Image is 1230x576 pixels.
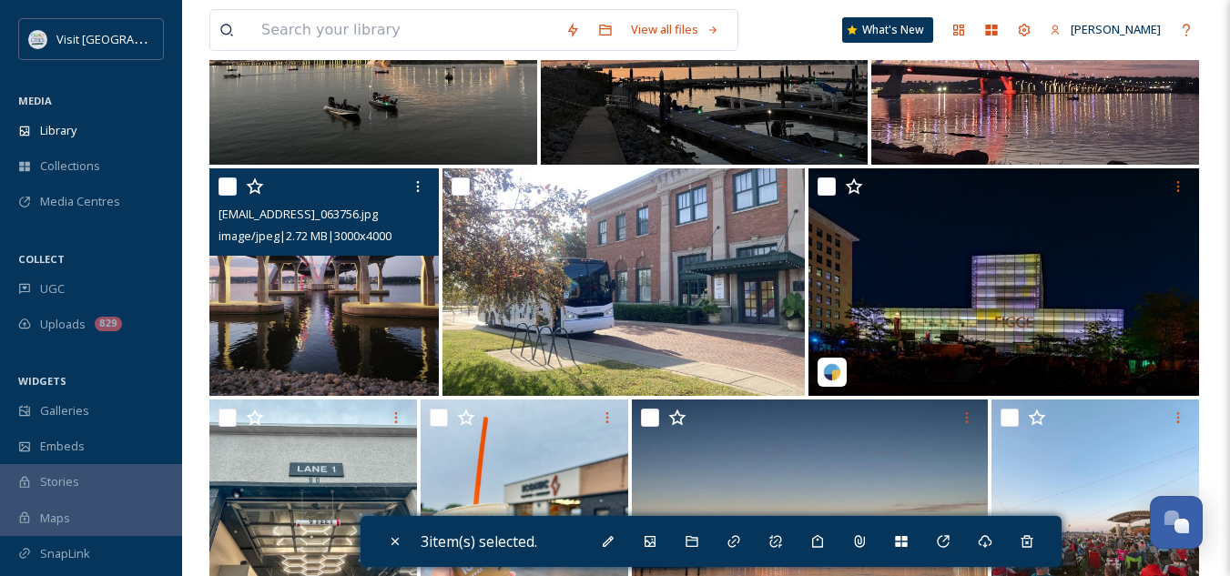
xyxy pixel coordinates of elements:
span: Visit [GEOGRAPHIC_DATA] [56,30,198,47]
span: UGC [40,280,65,298]
a: What's New [842,17,933,43]
span: Collections [40,157,100,175]
span: [EMAIL_ADDRESS]_063756.jpg [219,206,378,222]
span: Embeds [40,438,85,455]
span: COLLECT [18,252,65,266]
span: MEDIA [18,94,52,107]
span: [PERSON_NAME] [1071,21,1161,37]
a: View all files [622,12,728,47]
img: ext_1758894142.739494_Kkeuning@visitquadcities.com-IMG_8817.jpeg [442,168,805,396]
img: snapsea-logo.png [823,363,841,381]
input: Search your library [252,10,556,50]
span: Galleries [40,402,89,419]
span: SnapLink [40,545,90,562]
img: ext_1759494958.019762_jkranovich@visitquadcities.com-20251003_063756.jpg [209,168,439,396]
span: Media Centres [40,193,120,210]
a: [PERSON_NAME] [1041,12,1170,47]
span: Library [40,122,76,139]
img: dougjeffordimages-18066781694482285.jpeg [808,168,1199,396]
span: image/jpeg | 2.72 MB | 3000 x 4000 [219,227,391,244]
button: Open Chat [1150,496,1203,549]
span: 3 item(s) selected. [421,531,537,551]
img: QCCVB_VISIT_vert_logo_4c_tagline_122019.svg [29,30,47,48]
div: 829 [95,317,122,331]
span: Stories [40,473,79,490]
span: Maps [40,510,70,527]
span: Uploads [40,316,86,333]
span: WIDGETS [18,374,66,388]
